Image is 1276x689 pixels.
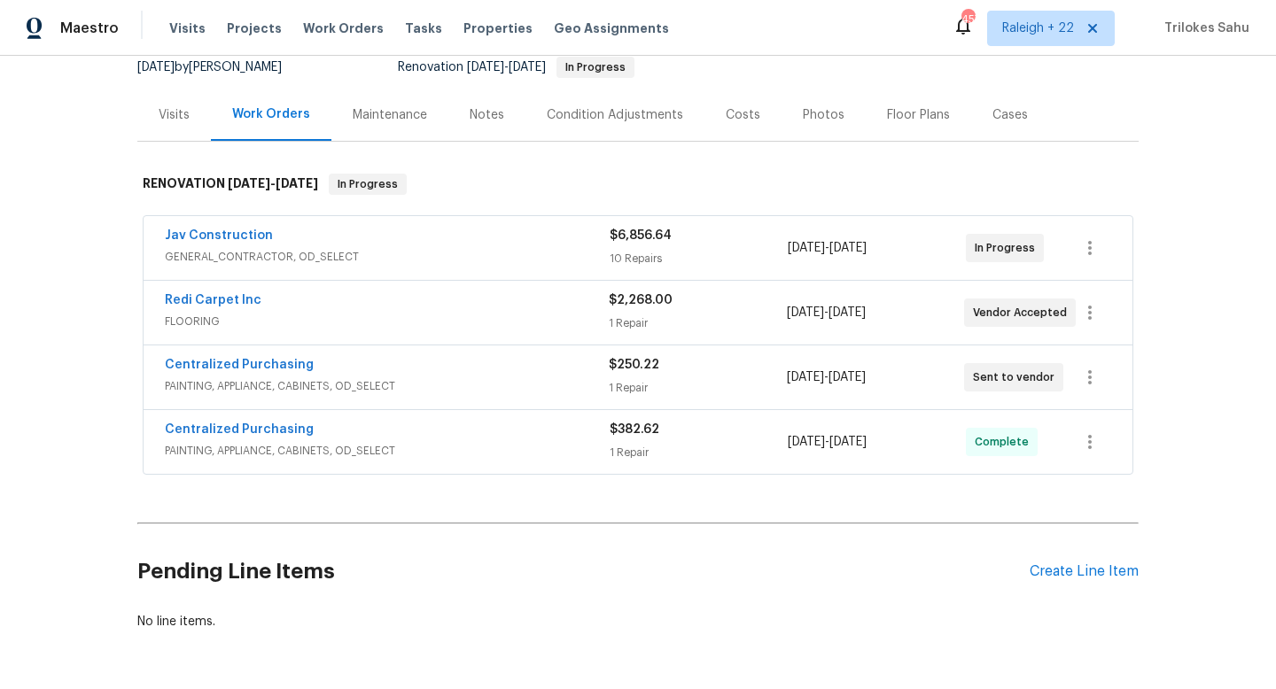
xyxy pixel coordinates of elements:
span: Vendor Accepted [973,304,1074,321]
a: Centralized Purchasing [165,423,314,436]
span: FLOORING [165,313,609,330]
div: by [PERSON_NAME] [137,57,303,78]
span: [DATE] [788,242,825,254]
span: $2,268.00 [609,294,673,306]
div: 10 Repairs [610,250,788,267]
h2: Pending Line Items [137,530,1030,613]
span: [DATE] [787,306,824,319]
span: In Progress [331,175,405,193]
h6: RENOVATION [143,174,318,195]
div: Cases [992,106,1028,124]
span: [DATE] [829,371,866,383]
span: Raleigh + 22 [1002,19,1074,37]
span: PAINTING, APPLIANCE, CABINETS, OD_SELECT [165,377,609,395]
div: Maintenance [353,106,427,124]
span: $250.22 [609,359,659,371]
div: Create Line Item [1030,563,1139,580]
div: 1 Repair [609,314,786,332]
span: [DATE] [467,61,504,74]
span: - [228,177,318,190]
div: Work Orders [232,105,310,123]
span: $6,856.64 [610,229,672,242]
a: Jav Construction [165,229,273,242]
span: In Progress [975,239,1042,257]
span: $382.62 [610,423,659,436]
span: Projects [227,19,282,37]
span: Sent to vendor [973,368,1062,386]
span: Work Orders [303,19,384,37]
div: RENOVATION [DATE]-[DATE]In Progress [137,156,1139,213]
a: Centralized Purchasing [165,359,314,371]
span: [DATE] [788,436,825,448]
span: - [787,368,866,386]
span: Tasks [405,22,442,35]
span: [DATE] [137,61,175,74]
div: Floor Plans [887,106,950,124]
span: Renovation [398,61,634,74]
div: Visits [159,106,190,124]
span: [DATE] [829,242,867,254]
div: No line items. [137,613,1139,631]
span: GENERAL_CONTRACTOR, OD_SELECT [165,248,610,266]
span: Maestro [60,19,119,37]
span: - [788,239,867,257]
div: 1 Repair [610,444,788,461]
span: Complete [975,433,1036,451]
span: [DATE] [787,371,824,383]
div: Photos [803,106,844,124]
span: - [788,433,867,451]
span: Visits [169,19,206,37]
div: 457 [961,11,974,28]
span: - [467,61,546,74]
span: [DATE] [276,177,318,190]
div: Costs [726,106,760,124]
span: - [787,304,866,321]
span: In Progress [558,62,633,73]
span: [DATE] [509,61,546,74]
a: Redi Carpet Inc [165,294,261,306]
span: [DATE] [829,436,867,448]
div: 1 Repair [609,379,786,397]
span: Geo Assignments [554,19,669,37]
div: Condition Adjustments [547,106,683,124]
span: [DATE] [829,306,866,319]
div: Notes [470,106,504,124]
span: [DATE] [228,177,270,190]
span: PAINTING, APPLIANCE, CABINETS, OD_SELECT [165,442,610,460]
span: Trilokes Sahu [1157,19,1249,37]
span: Properties [463,19,533,37]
